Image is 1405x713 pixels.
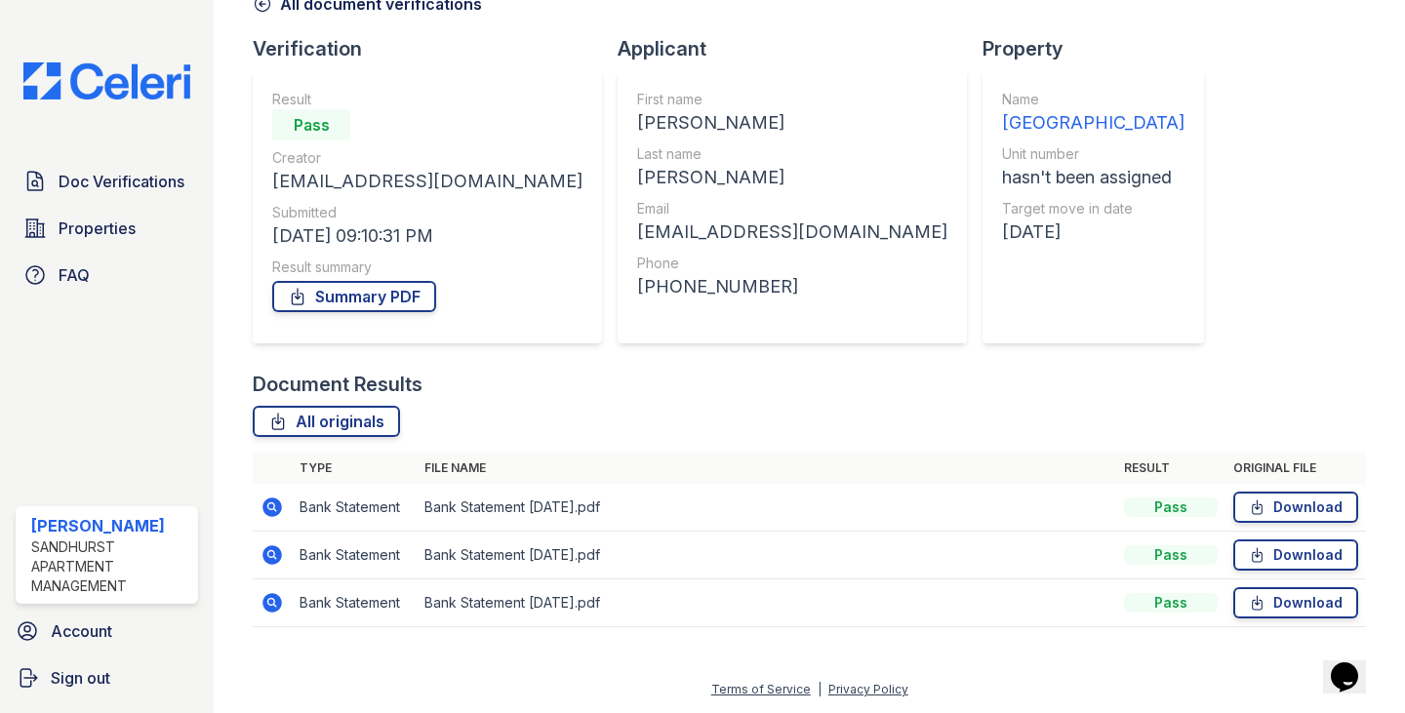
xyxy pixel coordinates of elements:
[8,62,206,99] img: CE_Logo_Blue-a8612792a0a2168367f1c8372b55b34899dd931a85d93a1a3d3e32e68fde9ad4.png
[1002,109,1184,137] div: [GEOGRAPHIC_DATA]
[272,281,436,312] a: Summary PDF
[1225,453,1366,484] th: Original file
[16,209,198,248] a: Properties
[51,666,110,690] span: Sign out
[272,257,582,277] div: Result summary
[51,619,112,643] span: Account
[637,109,947,137] div: [PERSON_NAME]
[828,682,908,696] a: Privacy Policy
[272,109,350,140] div: Pass
[1002,90,1184,109] div: Name
[1002,144,1184,164] div: Unit number
[8,658,206,697] a: Sign out
[31,537,190,596] div: Sandhurst Apartment Management
[1002,164,1184,191] div: hasn't been assigned
[253,406,400,437] a: All originals
[637,218,947,246] div: [EMAIL_ADDRESS][DOMAIN_NAME]
[1002,218,1184,246] div: [DATE]
[1233,492,1358,523] a: Download
[983,35,1220,62] div: Property
[637,144,947,164] div: Last name
[417,532,1116,579] td: Bank Statement [DATE].pdf
[292,579,417,627] td: Bank Statement
[292,453,417,484] th: Type
[253,35,618,62] div: Verification
[637,164,947,191] div: [PERSON_NAME]
[637,199,947,218] div: Email
[16,162,198,201] a: Doc Verifications
[272,148,582,168] div: Creator
[8,612,206,651] a: Account
[272,168,582,195] div: [EMAIL_ADDRESS][DOMAIN_NAME]
[417,484,1116,532] td: Bank Statement [DATE].pdf
[1116,453,1225,484] th: Result
[818,682,822,696] div: |
[59,217,136,240] span: Properties
[31,514,190,537] div: [PERSON_NAME]
[1002,199,1184,218] div: Target move in date
[637,90,947,109] div: First name
[16,256,198,295] a: FAQ
[1323,635,1385,693] iframe: chat widget
[1002,90,1184,137] a: Name [GEOGRAPHIC_DATA]
[292,532,417,579] td: Bank Statement
[253,371,422,398] div: Document Results
[59,170,184,193] span: Doc Verifications
[1124,593,1218,613] div: Pass
[417,453,1116,484] th: File name
[59,263,90,287] span: FAQ
[292,484,417,532] td: Bank Statement
[1233,587,1358,618] a: Download
[272,222,582,250] div: [DATE] 09:10:31 PM
[417,579,1116,627] td: Bank Statement [DATE].pdf
[1124,545,1218,565] div: Pass
[618,35,983,62] div: Applicant
[1233,539,1358,571] a: Download
[711,682,811,696] a: Terms of Service
[1124,497,1218,517] div: Pass
[272,90,582,109] div: Result
[272,203,582,222] div: Submitted
[637,273,947,300] div: [PHONE_NUMBER]
[637,254,947,273] div: Phone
